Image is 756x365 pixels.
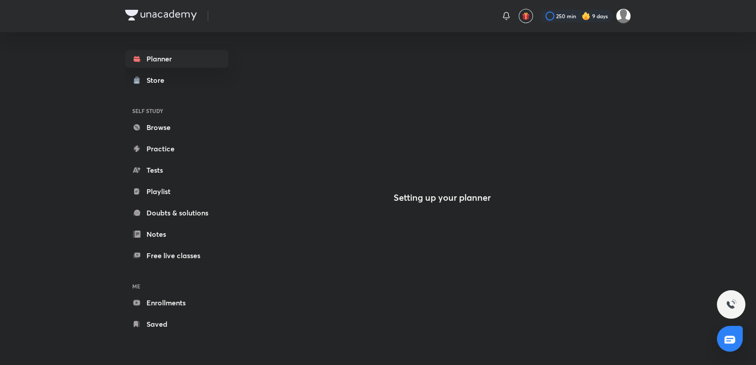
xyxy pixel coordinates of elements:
[125,247,228,264] a: Free live classes
[616,8,631,24] img: Payal
[394,192,491,203] h4: Setting up your planner
[146,75,170,85] div: Store
[125,279,228,294] h6: ME
[125,225,228,243] a: Notes
[125,10,197,20] img: Company Logo
[125,10,197,23] a: Company Logo
[125,294,228,312] a: Enrollments
[125,315,228,333] a: Saved
[125,50,228,68] a: Planner
[125,71,228,89] a: Store
[125,103,228,118] h6: SELF STUDY
[581,12,590,20] img: streak
[125,161,228,179] a: Tests
[125,118,228,136] a: Browse
[726,299,736,310] img: ttu
[125,140,228,158] a: Practice
[522,12,530,20] img: avatar
[125,204,228,222] a: Doubts & solutions
[519,9,533,23] button: avatar
[125,182,228,200] a: Playlist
